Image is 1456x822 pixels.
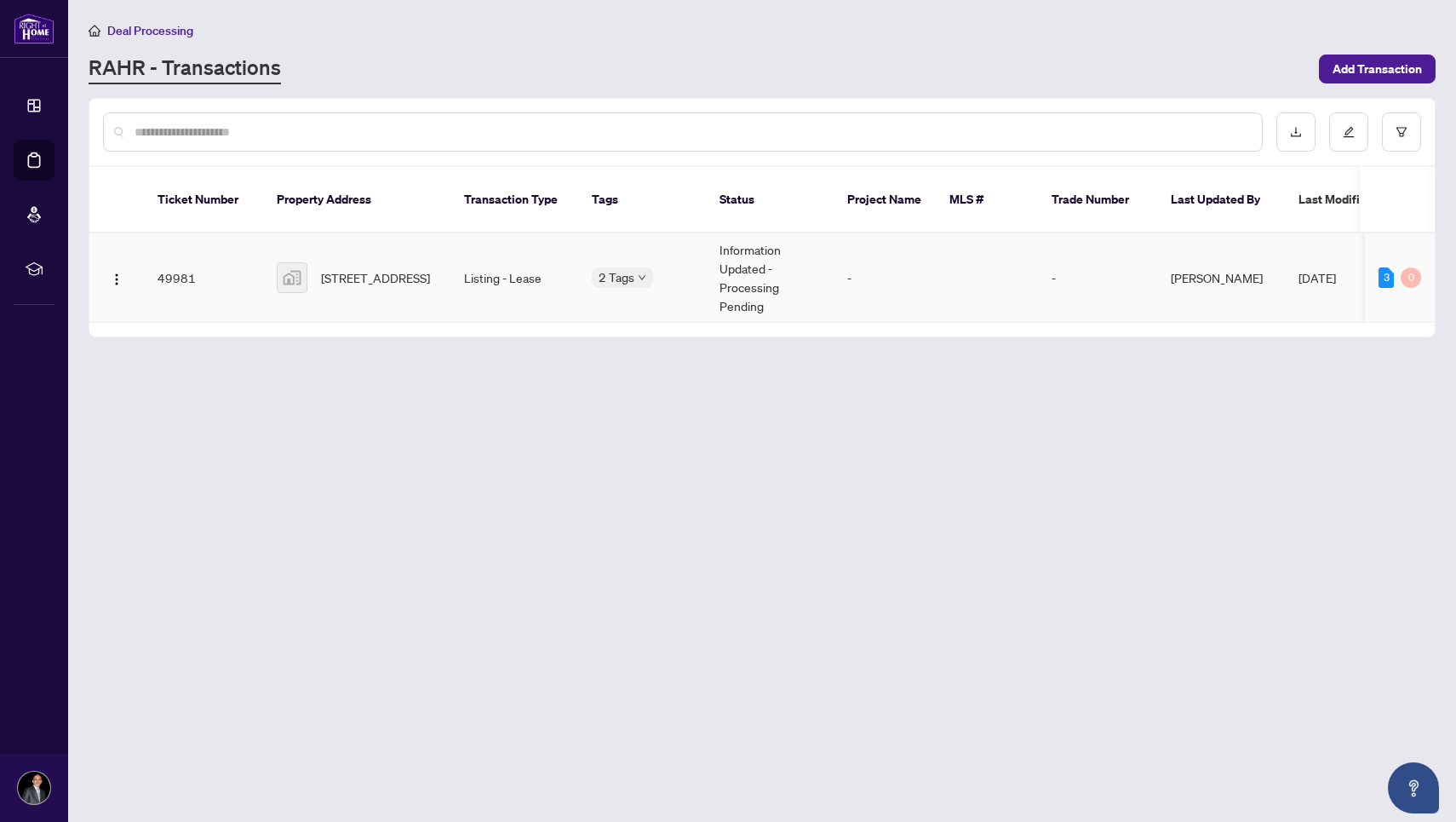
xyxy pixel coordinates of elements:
th: Last Modified Date [1285,167,1438,233]
button: Add Transaction [1319,55,1436,83]
td: - [1038,233,1157,323]
span: down [638,273,646,282]
img: Logo [110,273,123,286]
img: logo [14,13,54,44]
th: Tags [578,167,706,233]
a: RAHR - Transactions [89,54,281,84]
div: 3 [1379,267,1394,288]
span: Deal Processing [107,23,193,38]
span: download [1290,126,1302,138]
td: 49981 [144,233,263,323]
span: Last Modified Date [1298,190,1402,209]
th: Project Name [834,167,936,233]
img: Profile Icon [18,772,50,804]
td: [PERSON_NAME] [1157,233,1285,323]
span: [STREET_ADDRESS] [321,268,430,287]
span: Add Transaction [1333,55,1422,83]
button: download [1276,112,1316,152]
button: Open asap [1388,762,1439,813]
td: - [834,233,936,323]
span: [DATE] [1298,270,1336,285]
div: 0 [1401,267,1421,288]
img: thumbnail-img [278,263,307,292]
th: Property Address [263,167,450,233]
button: Logo [103,264,130,291]
th: Ticket Number [144,167,263,233]
th: Status [706,167,834,233]
span: home [89,25,100,37]
td: Listing - Lease [450,233,578,323]
th: Last Updated By [1157,167,1285,233]
th: Trade Number [1038,167,1157,233]
td: Information Updated - Processing Pending [706,233,834,323]
button: edit [1329,112,1368,152]
span: 2 Tags [599,267,634,287]
th: Transaction Type [450,167,578,233]
span: filter [1396,126,1407,138]
span: edit [1343,126,1355,138]
button: filter [1382,112,1421,152]
th: MLS # [936,167,1038,233]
